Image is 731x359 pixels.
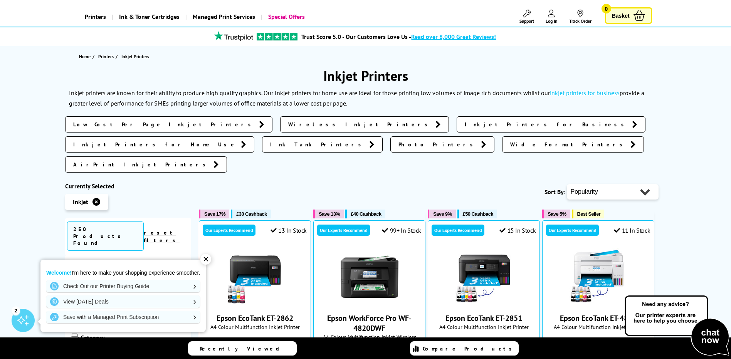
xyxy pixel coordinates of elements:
span: Log In [546,18,558,24]
a: Compare Products [410,341,519,356]
button: £40 Cashback [345,210,385,218]
img: trustpilot rating [210,31,257,41]
a: Wide Format Printers [502,136,644,153]
span: Sort By: [544,188,565,196]
a: Trust Score 5.0 - Our Customers Love Us -Read over 8,000 Great Reviews! [301,33,496,40]
button: Save 17% [199,210,229,218]
span: Save 13% [319,211,340,217]
div: Our Experts Recommend [432,225,484,236]
button: Save 9% [428,210,455,218]
span: Save 5% [548,211,566,217]
span: Inkjet Printers for Home Use [73,141,237,148]
a: Ink & Toner Cartridges [112,7,185,27]
span: 0 [602,4,611,13]
a: Epson WorkForce Pro WF-4820DWF [327,313,412,333]
a: Printers [98,52,116,60]
img: trustpilot rating [257,33,297,40]
span: Photo Printers [398,141,477,148]
a: Epson EcoTank ET-4856 [570,299,627,307]
a: reset filters [144,229,180,244]
a: Ink Tank Printers [262,136,383,153]
span: Read over 8,000 Great Reviews! [411,33,496,40]
img: Epson EcoTank ET-2851 [455,248,513,305]
a: Basket 0 [605,7,652,24]
a: Home [79,52,92,60]
div: Our Experts Recommend [203,225,255,236]
span: A4 Colour Multifunction Inkjet Wireless Printer [318,333,421,348]
div: 11 In Stock [614,226,650,234]
p: Inkjet printers are known for their ability to produce high quality graphics. Our Inkjet printers... [69,89,644,107]
span: Save 17% [204,211,225,217]
a: Low Cost Per Page Inkjet Printers [65,116,272,133]
a: Printers [79,7,112,27]
a: Track Order [569,10,592,24]
h1: Inkjet Printers [65,67,666,85]
span: Ink & Toner Cartridges [119,7,180,27]
a: Inkjet Printers for Business [457,116,645,133]
button: Best Seller [572,210,605,218]
span: Save 9% [433,211,452,217]
div: 2 [12,306,20,315]
span: £40 Cashback [351,211,381,217]
a: Log In [546,10,558,24]
span: Inkjet Printers for Business [465,121,628,128]
span: (35) [271,334,279,349]
a: Photo Printers [390,136,494,153]
span: Basket [612,10,630,21]
span: Printers [98,52,114,60]
div: 15 In Stock [499,226,536,234]
a: Inkjet Printers for Home Use [65,136,254,153]
span: A4 Colour Multifunction Inkjet Printer [432,323,536,330]
a: Recently Viewed [188,341,297,356]
a: Managed Print Services [185,7,261,27]
span: A4 Colour Multifunction Inkjet Printer [546,323,650,330]
div: 13 In Stock [271,226,307,234]
img: Epson EcoTank ET-4856 [570,248,627,305]
a: Wireless Inkjet Printers [280,116,449,133]
img: Category [71,334,79,341]
span: Wireless Inkjet Printers [288,121,432,128]
span: Category [81,334,186,343]
span: AirPrint Inkjet Printers [73,161,210,168]
img: Epson EcoTank ET-2862 [226,248,284,305]
a: Epson EcoTank ET-2862 [226,299,284,307]
button: Save 5% [542,210,570,218]
a: Support [519,10,534,24]
button: £50 Cashback [457,210,497,218]
span: Wide Format Printers [510,141,627,148]
span: A4 Colour Multifunction Inkjet Printer [203,323,307,330]
span: £30 Cashback [236,211,267,217]
span: Recently Viewed [200,345,287,352]
div: Currently Selected [65,182,192,190]
span: Support [519,18,534,24]
span: Low Cost Per Page Inkjet Printers [73,121,255,128]
a: Epson EcoTank ET-4856 [560,313,637,323]
span: £50 Cashback [463,211,493,217]
span: 250 Products Found [67,221,144,251]
span: Inkjet Printers [121,54,149,59]
div: Our Experts Recommend [546,225,599,236]
a: Epson EcoTank ET-2851 [445,313,522,323]
p: I'm here to make your shopping experience smoother. [46,269,200,276]
span: Inkjet [73,198,88,206]
a: Epson EcoTank ET-2862 [217,313,293,323]
span: (105) [613,334,624,349]
img: Epson WorkForce Pro WF-4820DWF [341,248,398,305]
strong: Welcome! [46,270,72,276]
a: Special Offers [261,7,311,27]
a: Epson EcoTank ET-2851 [455,299,513,307]
button: £30 Cashback [231,210,271,218]
a: Save with a Managed Print Subscription [46,311,200,323]
a: View [DATE] Deals [46,295,200,308]
span: Ink Tank Printers [270,141,365,148]
span: Compare Products [423,345,516,352]
a: AirPrint Inkjet Printers [65,156,227,173]
button: Save 13% [313,210,344,218]
span: Best Seller [577,211,601,217]
div: 99+ In Stock [382,226,421,234]
a: Check Out our Printer Buying Guide [46,280,200,292]
div: ✕ [200,254,211,265]
div: Our Experts Recommend [317,225,370,236]
span: (100) [499,334,509,349]
a: inkjet printers for business [550,89,620,97]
